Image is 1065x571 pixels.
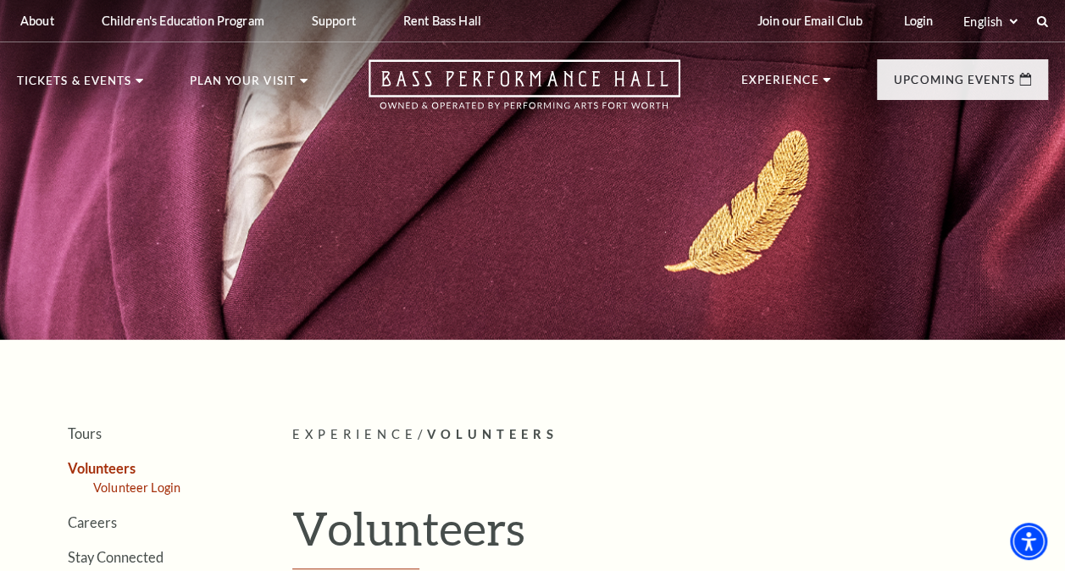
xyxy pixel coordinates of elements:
[292,424,1048,446] p: /
[20,14,54,28] p: About
[68,425,102,441] a: Tours
[292,501,1048,570] h1: Volunteers
[102,14,264,28] p: Children's Education Program
[68,514,117,530] a: Careers
[312,14,356,28] p: Support
[741,75,819,95] p: Experience
[292,427,418,441] span: Experience
[1010,523,1047,560] div: Accessibility Menu
[190,75,296,96] p: Plan Your Visit
[17,75,131,96] p: Tickets & Events
[93,480,180,495] a: Volunteer Login
[403,14,481,28] p: Rent Bass Hall
[427,427,558,441] span: Volunteers
[960,14,1020,30] select: Select:
[68,460,136,476] a: Volunteers
[68,549,164,565] a: Stay Connected
[308,59,741,126] a: Open this option
[894,75,1015,95] p: Upcoming Events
